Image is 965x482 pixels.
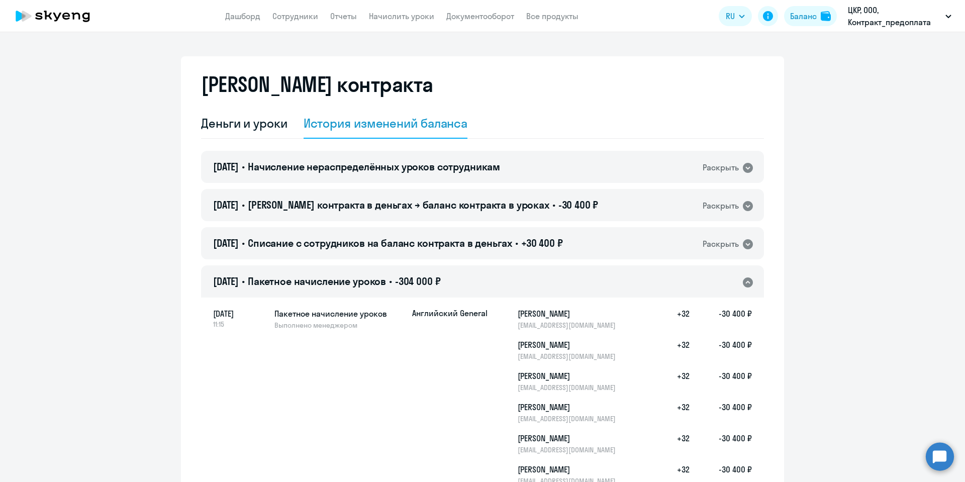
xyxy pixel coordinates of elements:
[552,199,555,211] span: •
[726,10,735,22] span: RU
[657,308,690,330] h5: +32
[518,339,621,351] h5: [PERSON_NAME]
[703,200,739,212] div: Раскрыть
[272,11,318,21] a: Сотрудники
[201,72,433,97] h2: [PERSON_NAME] контракта
[518,308,621,320] h5: [PERSON_NAME]
[369,11,434,21] a: Начислить уроки
[518,463,621,475] h5: [PERSON_NAME]
[201,115,287,131] div: Деньги и уроки
[821,11,831,21] img: balance
[213,199,239,211] span: [DATE]
[274,321,404,330] p: Выполнено менеджером
[395,275,441,287] span: -304 000 ₽
[248,160,500,173] span: Начисление нераспределённых уроков сотрудникам
[518,414,621,423] p: [EMAIL_ADDRESS][DOMAIN_NAME]
[248,275,386,287] span: Пакетное начисление уроков
[213,237,239,249] span: [DATE]
[213,160,239,173] span: [DATE]
[719,6,752,26] button: RU
[242,160,245,173] span: •
[304,115,468,131] div: История изменений баланса
[843,4,956,28] button: ЦКР, ООО, Контракт_предоплата
[330,11,357,21] a: Отчеты
[213,308,266,320] span: [DATE]
[790,10,817,22] div: Баланс
[518,401,621,413] h5: [PERSON_NAME]
[703,238,739,250] div: Раскрыть
[518,432,621,444] h5: [PERSON_NAME]
[657,401,690,423] h5: +32
[518,445,621,454] p: [EMAIL_ADDRESS][DOMAIN_NAME]
[213,275,239,287] span: [DATE]
[248,199,549,211] span: [PERSON_NAME] контракта в деньгах → баланс контракта в уроках
[274,308,404,320] h5: Пакетное начисление уроков
[784,6,837,26] button: Балансbalance
[242,275,245,287] span: •
[690,401,752,423] h5: -30 400 ₽
[521,237,563,249] span: +30 400 ₽
[690,339,752,361] h5: -30 400 ₽
[657,339,690,361] h5: +32
[242,237,245,249] span: •
[690,308,752,330] h5: -30 400 ₽
[389,275,392,287] span: •
[518,383,621,392] p: [EMAIL_ADDRESS][DOMAIN_NAME]
[657,370,690,392] h5: +32
[558,199,599,211] span: -30 400 ₽
[242,199,245,211] span: •
[703,161,739,174] div: Раскрыть
[518,321,621,330] p: [EMAIL_ADDRESS][DOMAIN_NAME]
[248,237,512,249] span: Списание с сотрудников на баланс контракта в деньгах
[225,11,260,21] a: Дашборд
[518,370,621,382] h5: [PERSON_NAME]
[690,432,752,454] h5: -30 400 ₽
[213,320,266,329] span: 11:15
[515,237,518,249] span: •
[657,432,690,454] h5: +32
[446,11,514,21] a: Документооборот
[412,308,488,319] p: Английский General
[690,370,752,392] h5: -30 400 ₽
[518,352,621,361] p: [EMAIL_ADDRESS][DOMAIN_NAME]
[848,4,941,28] p: ЦКР, ООО, Контракт_предоплата
[526,11,578,21] a: Все продукты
